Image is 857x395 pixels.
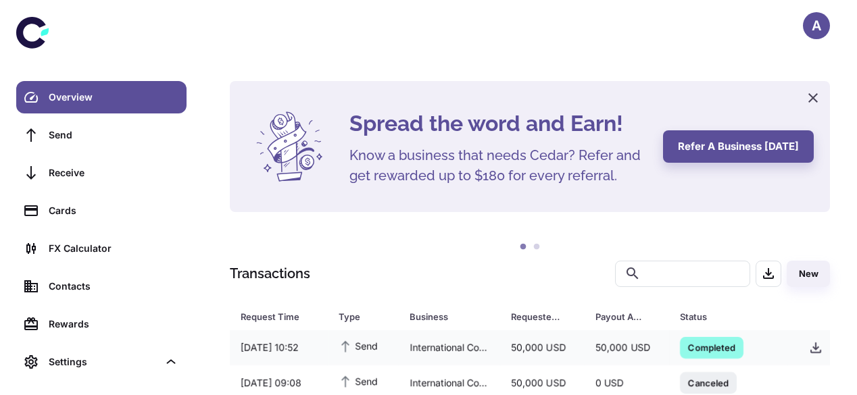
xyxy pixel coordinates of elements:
[16,346,187,378] div: Settings
[16,308,187,340] a: Rewards
[49,128,178,142] div: Send
[241,307,305,326] div: Request Time
[49,165,178,180] div: Receive
[49,317,178,332] div: Rewards
[339,373,378,388] span: Send
[49,203,178,218] div: Cards
[16,119,187,151] a: Send
[230,263,310,284] h1: Transactions
[595,307,646,326] div: Payout Amount
[16,270,187,302] a: Contacts
[16,232,187,265] a: FX Calculator
[803,12,830,39] button: A
[680,307,782,326] span: Status
[500,335,585,361] div: 50,000 USD
[230,335,328,361] div: [DATE] 10:52
[680,340,743,354] span: Completed
[49,279,178,294] div: Contacts
[680,375,737,389] span: Canceled
[339,338,378,353] span: Send
[595,307,664,326] span: Payout Amount
[349,107,647,140] h4: Spread the word and Earn!
[585,335,669,361] div: 50,000 USD
[16,194,187,227] a: Cards
[787,261,830,287] button: New
[511,307,579,326] span: Requested Amount
[49,241,178,256] div: FX Calculator
[516,240,530,254] button: 1
[680,307,764,326] div: Status
[49,90,178,105] div: Overview
[16,157,187,189] a: Receive
[530,240,543,254] button: 2
[241,307,322,326] span: Request Time
[399,335,500,361] div: International Company for Insulation Technology - INSUTECH
[49,354,158,369] div: Settings
[349,145,647,186] h5: Know a business that needs Cedar? Refer and get rewarded up to $180 for every referral.
[16,81,187,113] a: Overview
[511,307,562,326] div: Requested Amount
[339,307,393,326] span: Type
[339,307,376,326] div: Type
[663,130,814,163] button: Refer a business [DATE]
